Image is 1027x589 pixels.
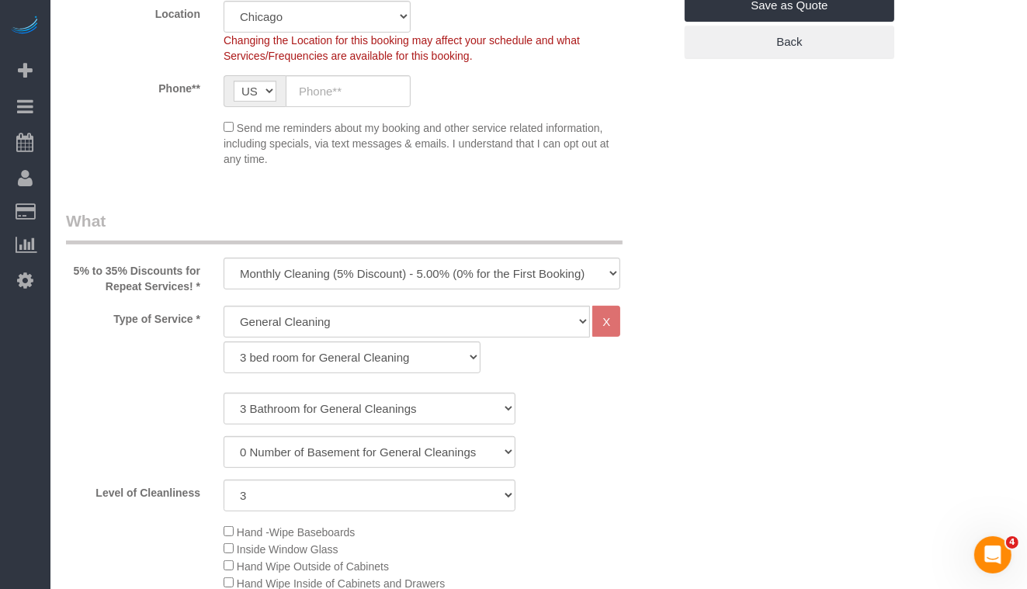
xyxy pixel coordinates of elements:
[224,122,609,165] span: Send me reminders about my booking and other service related information, including specials, via...
[237,543,338,556] span: Inside Window Glass
[54,480,212,501] label: Level of Cleanliness
[685,26,894,58] a: Back
[237,560,389,573] span: Hand Wipe Outside of Cabinets
[9,16,40,37] img: Automaid Logo
[237,526,356,539] span: Hand -Wipe Baseboards
[224,34,580,62] span: Changing the Location for this booking may affect your schedule and what Services/Frequencies are...
[54,258,212,294] label: 5% to 35% Discounts for Repeat Services! *
[54,1,212,22] label: Location
[66,210,623,244] legend: What
[54,306,212,327] label: Type of Service *
[974,536,1011,573] iframe: Intercom live chat
[1006,536,1018,549] span: 4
